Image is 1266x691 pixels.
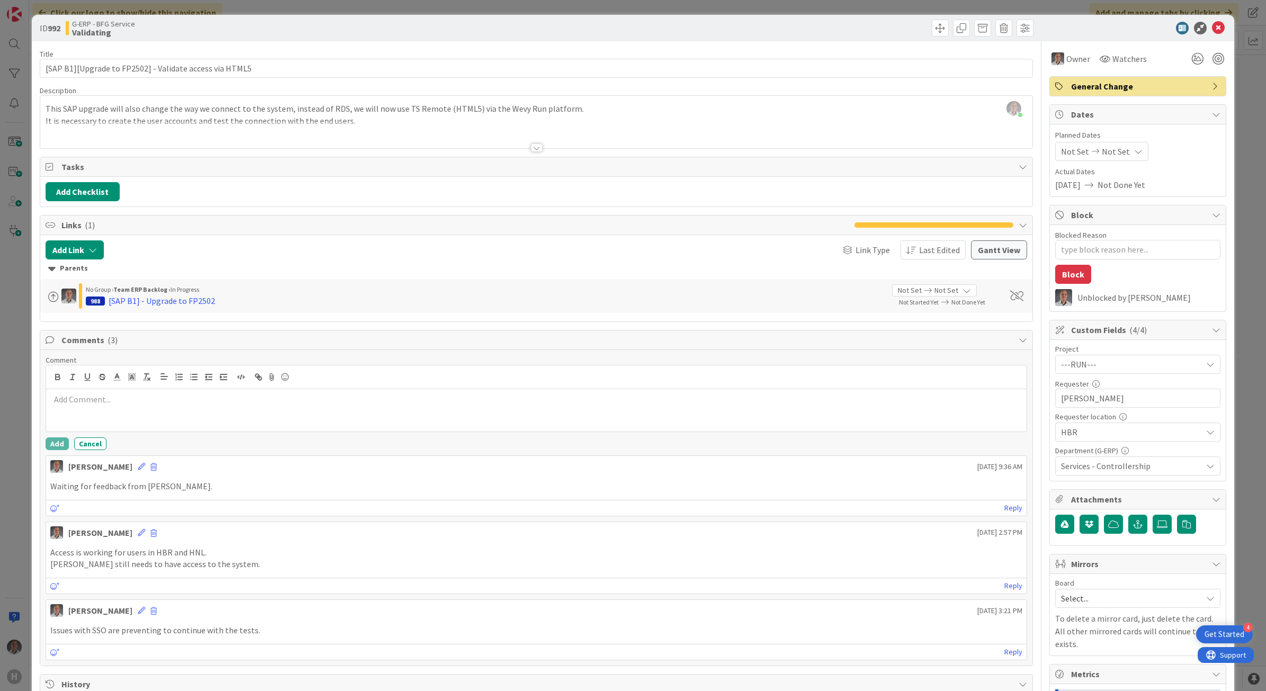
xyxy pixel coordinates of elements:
span: No Group › [86,285,113,293]
p: To delete a mirror card, just delete the card. All other mirrored cards will continue to exists. [1055,612,1220,650]
span: Not Done Yet [1098,178,1145,191]
span: [DATE] 3:21 PM [977,605,1022,616]
div: Parents [48,263,1025,274]
span: Attachments [1071,493,1207,506]
label: Blocked Reason [1055,230,1107,240]
div: Department (G-ERP) [1055,447,1220,454]
span: Support [22,2,48,14]
span: ( 4/4 ) [1129,325,1147,335]
span: Not Done Yet [951,298,985,306]
span: Last Edited [919,244,960,256]
span: [DATE] [1055,178,1081,191]
span: Services - Controllership [1061,460,1202,472]
span: Not Set [1102,145,1130,158]
button: Add Link [46,240,104,259]
span: ---RUN--- [1061,357,1197,372]
span: Comment [46,355,76,365]
button: Block [1055,265,1091,284]
div: Open Get Started checklist, remaining modules: 4 [1196,625,1253,643]
span: ID [40,22,60,34]
span: In Progress [171,285,199,293]
img: ZpNBD4BARTTTSPmcCHrinQHkN84PXMwn.jpg [1006,101,1021,116]
div: [SAP B1] - Upgrade to FP2502 [109,294,215,307]
span: Comments [61,334,1014,346]
span: Actual Dates [1055,166,1220,177]
span: Watchers [1112,52,1147,65]
span: Custom Fields [1071,324,1207,336]
p: Access is working for users in HBR and HNL. [50,546,1023,559]
span: Owner [1066,52,1090,65]
img: PS [50,526,63,539]
span: Dates [1071,108,1207,121]
span: HBR [1061,425,1197,439]
span: Select... [1061,591,1197,606]
span: History [61,678,1014,690]
div: Project [1055,345,1220,353]
span: Not Set [934,285,958,296]
span: Not Started Yet [899,298,939,306]
span: Tasks [61,160,1014,173]
img: PS [1051,52,1064,65]
label: Title [40,49,54,59]
img: PS [50,604,63,617]
button: Gantt View [971,240,1027,259]
span: Not Set [1061,145,1089,158]
div: [PERSON_NAME] [68,460,132,473]
button: Last Edited [901,240,966,259]
div: Get Started [1205,629,1244,640]
input: type card name here... [40,59,1033,78]
b: 992 [48,23,60,33]
span: General Change [1071,80,1207,93]
p: Issues with SSO are preventing to continue with the tests. [50,624,1023,636]
p: [PERSON_NAME] still needs to have access to the system. [50,558,1023,570]
div: [PERSON_NAME] [68,526,132,539]
button: Add [46,437,69,450]
span: Block [1071,209,1207,221]
span: G-ERP - BFG Service [72,20,135,28]
button: Add Checklist [46,182,120,201]
span: Metrics [1071,668,1207,680]
span: Mirrors [1071,558,1207,570]
span: ( 1 ) [85,220,95,230]
span: [DATE] 9:36 AM [977,461,1022,472]
div: Unblocked by [PERSON_NAME] [1077,293,1220,302]
button: Cancel [74,437,106,450]
p: Waiting for feedback from [PERSON_NAME]. [50,480,1023,492]
b: Team ERP Backlog › [113,285,171,293]
a: Reply [1004,645,1022,659]
b: Validating [72,28,135,37]
div: [PERSON_NAME] [68,604,132,617]
span: Board [1055,579,1074,587]
img: PS [1055,289,1072,306]
span: Planned Dates [1055,130,1220,141]
div: 4 [1243,623,1253,632]
p: This SAP upgrade will also change the way we connect to the system, instead of RDS, we will now u... [46,103,1028,115]
div: Requester location [1055,413,1220,420]
img: PS [50,460,63,473]
a: Reply [1004,501,1022,515]
span: ( 3 ) [108,335,118,345]
span: Description [40,86,76,95]
div: 988 [86,297,105,306]
img: PS [61,289,76,303]
span: Links [61,219,850,231]
span: [DATE] 2:57 PM [977,527,1022,538]
span: Link Type [855,244,890,256]
label: Requester [1055,379,1089,389]
a: Reply [1004,579,1022,593]
span: Not Set [898,285,922,296]
p: It is necessary to create the user accounts and test the connection with the end users. [46,115,1028,127]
